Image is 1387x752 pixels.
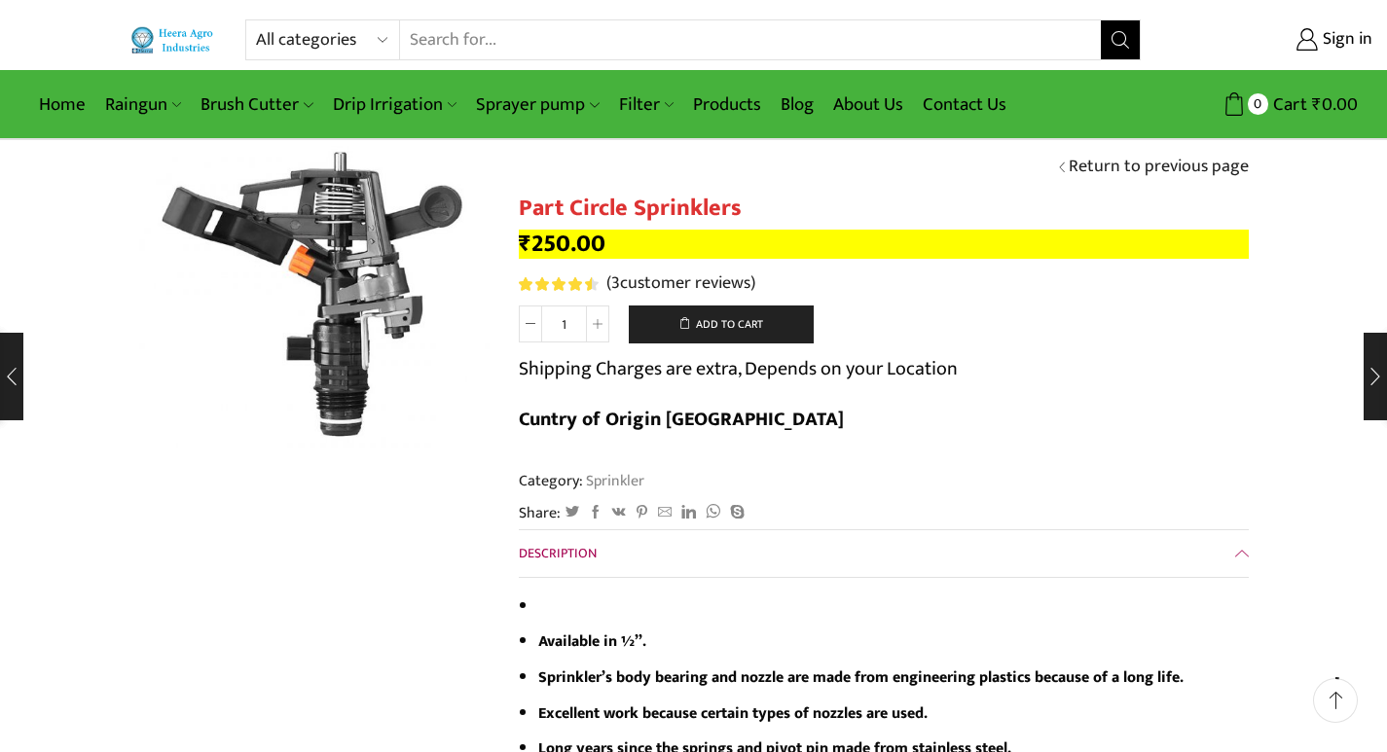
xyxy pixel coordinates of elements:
[583,468,644,493] a: Sprinkler
[519,224,531,264] span: ₹
[538,700,928,726] strong: Excellent work because certain types of nozzles are used.
[823,82,913,127] a: About Us
[611,269,620,298] span: 3
[683,82,771,127] a: Products
[466,82,608,127] a: Sprayer pump
[1160,87,1358,123] a: 0 Cart ₹0.00
[323,82,466,127] a: Drip Irrigation
[542,305,586,342] input: Product quantity
[1069,155,1249,180] a: Return to previous page
[1312,90,1322,120] span: ₹
[609,82,683,127] a: Filter
[519,542,597,564] span: Description
[519,502,561,524] span: Share:
[1312,90,1358,120] bdi: 0.00
[1268,91,1307,118] span: Cart
[519,224,605,264] bdi: 250.00
[29,82,95,127] a: Home
[95,82,191,127] a: Raingun
[1170,22,1372,57] a: Sign in
[191,82,322,127] a: Brush Cutter
[771,82,823,127] a: Blog
[519,403,844,436] b: Cuntry of Origin [GEOGRAPHIC_DATA]
[519,195,1249,223] h1: Part Circle Sprinklers
[519,277,602,291] span: 3
[1248,93,1268,114] span: 0
[606,271,755,297] a: (3customer reviews)
[519,470,644,492] span: Category:
[1101,20,1140,59] button: Search button
[519,530,1249,577] a: Description
[519,277,598,291] div: Rated 4.67 out of 5
[538,664,1184,690] strong: Sprinkler’s body bearing and nozzle are made from engineering plastics because of a long life.
[538,628,646,654] strong: Available in ½”.
[400,20,1102,59] input: Search for...
[519,277,593,291] span: Rated out of 5 based on customer ratings
[629,305,814,344] button: Add to cart
[519,353,958,384] p: Shipping Charges are extra, Depends on your Location
[913,82,1016,127] a: Contact Us
[1318,27,1372,53] span: Sign in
